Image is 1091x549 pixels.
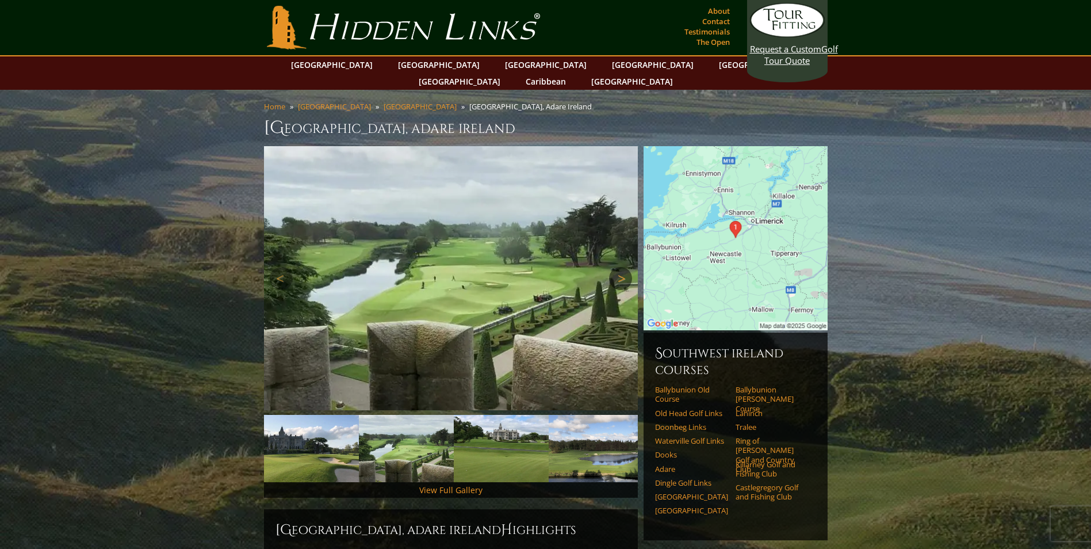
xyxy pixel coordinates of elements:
[655,506,728,515] a: [GEOGRAPHIC_DATA]
[736,460,809,479] a: Killarney Golf and Fishing Club
[264,116,828,139] h1: [GEOGRAPHIC_DATA], Adare Ireland
[609,267,632,290] a: Next
[264,101,285,112] a: Home
[275,521,626,539] h2: [GEOGRAPHIC_DATA], Adare Ireland ighlights
[392,56,485,73] a: [GEOGRAPHIC_DATA]
[736,422,809,432] a: Tralee
[501,521,512,539] span: H
[520,73,572,90] a: Caribbean
[682,24,733,40] a: Testimonials
[585,73,679,90] a: [GEOGRAPHIC_DATA]
[655,409,728,418] a: Old Head Golf Links
[713,56,806,73] a: [GEOGRAPHIC_DATA]
[655,344,816,378] h6: Southwest Ireland Courses
[750,43,821,55] span: Request a Custom
[270,267,293,290] a: Previous
[298,101,371,112] a: [GEOGRAPHIC_DATA]
[644,146,828,330] img: Google Map of Adare, Co. Limerick, Ireland
[750,3,825,66] a: Request a CustomGolf Tour Quote
[469,101,596,112] li: [GEOGRAPHIC_DATA], Adare Ireland
[655,436,728,445] a: Waterville Golf Links
[655,492,728,501] a: [GEOGRAPHIC_DATA]
[736,483,809,502] a: Castlegregory Golf and Fishing Club
[285,56,378,73] a: [GEOGRAPHIC_DATA]
[499,56,592,73] a: [GEOGRAPHIC_DATA]
[736,436,809,474] a: Ring of [PERSON_NAME] Golf and Country Club
[699,13,733,29] a: Contact
[655,464,728,474] a: Adare
[705,3,733,19] a: About
[655,422,728,432] a: Doonbeg Links
[736,409,809,418] a: Lahinch
[419,485,483,495] a: View Full Gallery
[736,385,809,413] a: Ballybunion [PERSON_NAME] Course
[655,478,728,487] a: Dingle Golf Links
[384,101,457,112] a: [GEOGRAPHIC_DATA]
[694,34,733,50] a: The Open
[606,56,699,73] a: [GEOGRAPHIC_DATA]
[655,385,728,404] a: Ballybunion Old Course
[655,450,728,459] a: Dooks
[413,73,506,90] a: [GEOGRAPHIC_DATA]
